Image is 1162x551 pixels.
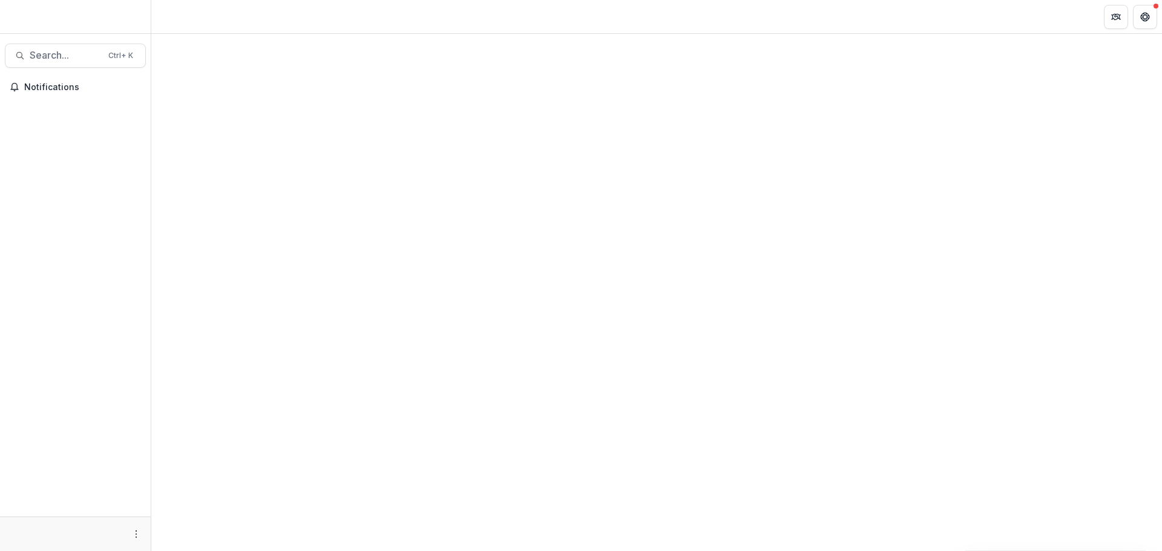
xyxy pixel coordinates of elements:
[129,527,143,541] button: More
[24,82,141,93] span: Notifications
[106,49,136,62] div: Ctrl + K
[1133,5,1157,29] button: Get Help
[156,8,208,25] nav: breadcrumb
[30,50,101,61] span: Search...
[1104,5,1128,29] button: Partners
[5,77,146,97] button: Notifications
[5,44,146,68] button: Search...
